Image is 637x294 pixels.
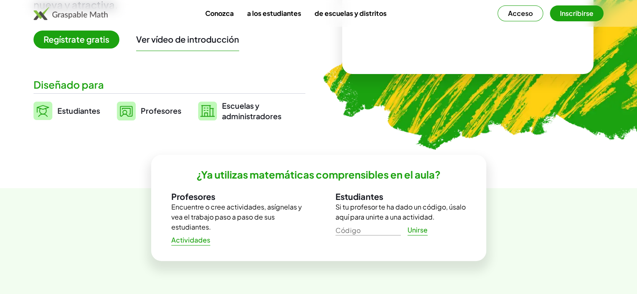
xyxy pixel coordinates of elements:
button: Acceso [498,5,543,21]
font: Encuentre o cree actividades, asígnelas y vea el trabajo paso a paso de sus estudiantes. [171,202,302,231]
font: Inscribirse [560,9,593,18]
a: a los estudiantes [240,5,308,21]
font: de escuelas y distritos [315,9,387,18]
font: Estudiantes [335,191,383,202]
font: Escuelas y [222,101,259,110]
a: Profesores [117,100,181,121]
img: svg%3e [117,102,136,120]
a: Estudiantes [34,100,100,121]
font: administradores [222,111,281,121]
img: svg%3e [198,102,217,120]
font: Acceso [508,9,533,18]
font: Si tu profesor te ha dado un código, úsalo aquí para unirte a una actividad. [335,202,466,221]
font: Regístrate gratis [44,34,109,44]
font: Conozca [205,9,234,18]
a: de escuelas y distritos [308,5,393,21]
a: Conozca [199,5,240,21]
font: a los estudiantes [247,9,301,18]
a: Actividades [165,233,217,248]
font: Unirse [407,225,428,234]
font: Profesores [171,191,215,202]
a: Escuelas yadministradores [198,100,281,121]
font: Diseñado para [34,78,104,91]
font: Profesores [141,106,181,115]
font: Estudiantes [57,106,100,115]
font: ¿Ya utilizas matemáticas comprensibles en el aula? [196,168,441,181]
button: Inscribirse [550,5,603,21]
font: Actividades [171,235,210,244]
font: Ver vídeo de introducción [136,34,239,44]
button: Ver vídeo de introducción [136,34,239,45]
a: Unirse [401,222,435,238]
img: svg%3e [34,102,52,120]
